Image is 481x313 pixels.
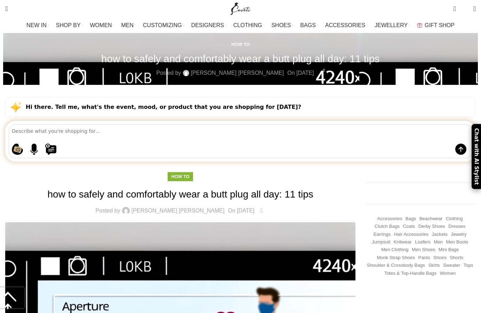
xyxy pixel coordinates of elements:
a: Beachwear (451 items) [419,216,443,222]
a: NEW IN [26,18,49,32]
a: Mini Bags (367 items) [439,247,459,253]
a: How to [171,174,189,179]
a: Women (21,933 items) [440,270,456,277]
a: CUSTOMIZING [143,18,184,32]
span: GIFT SHOP [425,22,455,29]
a: MEN [121,18,136,32]
a: 0 [258,206,265,215]
a: Coats (417 items) [403,223,415,230]
span: 0 [262,206,267,211]
span: Posted by [156,69,181,78]
a: Earrings (184 items) [374,231,391,238]
a: WOMEN [90,18,114,32]
a: Pants (1,359 items) [418,255,430,261]
img: GiftBag [417,23,422,27]
a: Jewelry (408 items) [451,231,466,238]
a: Men Clothing (418 items) [381,247,409,253]
a: Loafers (193 items) [415,239,430,246]
span: SHOES [271,22,291,29]
a: Sweater (244 items) [443,262,460,269]
span: NEW IN [26,22,47,29]
a: 0 [450,2,459,16]
span: 0 [321,68,327,73]
time: On [DATE] [228,208,254,214]
a: Derby shoes (233 items) [418,223,445,230]
span: 0 [463,7,468,12]
a: JEWELLERY [375,18,410,32]
a: SHOP BY [56,18,83,32]
span: 0 [454,3,459,9]
a: Men Boots (296 items) [446,239,468,246]
span: Posted by [96,208,120,214]
time: On [DATE] [287,70,314,76]
span: MEN [121,22,134,29]
a: How to [231,42,249,47]
a: SHOES [271,18,293,32]
span: WOMEN [90,22,112,29]
h1: how to safely and comfortably wear a butt plug all day: 11 tips [5,187,355,201]
a: Clutch Bags (155 items) [375,223,400,230]
a: 0 [317,69,324,78]
a: BAGS [300,18,318,32]
a: Shoulder & Crossbody Bags (672 items) [367,262,425,269]
a: Shorts (322 items) [450,255,463,261]
a: Monk strap shoes (262 items) [377,255,415,261]
a: GIFT SHOP [417,18,455,32]
a: Men (1,906 items) [434,239,443,246]
span: JEWELLERY [375,22,408,29]
a: Tops (2,988 items) [464,262,473,269]
a: Clothing (18,677 items) [446,216,463,222]
a: Knitwear (484 items) [394,239,412,246]
a: Men Shoes (1,372 items) [412,247,435,253]
span: BAGS [300,22,315,29]
span: DESIGNERS [191,22,224,29]
a: Hair Accessories (245 items) [394,231,428,238]
a: Dresses (9,676 items) [448,223,465,230]
span: SHOP BY [56,22,81,29]
span: CLOTHING [233,22,262,29]
a: ACCESSORIES [325,18,368,32]
a: Accessories (745 items) [377,216,402,222]
a: Skirts (1,049 items) [428,262,440,269]
h1: how to safely and comfortably wear a butt plug all day: 11 tips [101,53,379,65]
img: author-avatar [183,70,189,76]
a: Shoes (294 items) [433,255,447,261]
span: CUSTOMIZING [143,22,182,29]
div: Main navigation [2,18,479,32]
a: [PERSON_NAME] [PERSON_NAME] [191,69,284,78]
span: ACCESSORIES [325,22,366,29]
a: Search [2,2,11,16]
a: [PERSON_NAME] [PERSON_NAME] [131,208,225,214]
a: CLOTHING [233,18,265,32]
div: My Wishlist [461,2,468,16]
a: Site logo [229,5,252,11]
a: Jumpsuit (155 items) [372,239,390,246]
a: Bags (1,744 items) [406,216,416,222]
a: Jackets (1,198 items) [432,231,448,238]
a: Totes & Top-Handle Bags (361 items) [384,270,436,277]
img: author-avatar [122,207,130,215]
a: DESIGNERS [191,18,226,32]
